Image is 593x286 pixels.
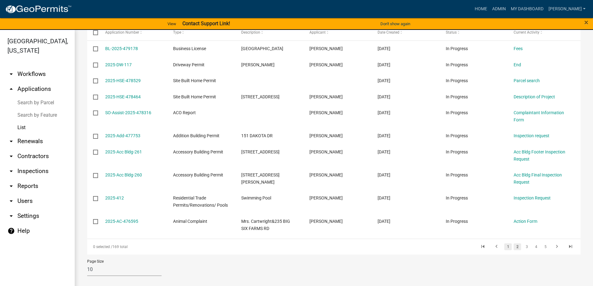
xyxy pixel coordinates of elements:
[514,172,562,185] a: Acc Bldg Final Inspection Request
[551,243,563,250] a: go to next page
[241,30,260,35] span: Description
[514,219,537,224] a: Action Form
[514,94,555,99] a: Description of Project
[514,195,551,200] a: Inspection Request
[446,149,468,154] span: In Progress
[165,19,179,29] a: View
[105,133,140,138] a: 2025-Add-477753
[173,62,205,67] span: Driveway Permit
[514,243,521,250] a: 2
[542,243,549,250] a: 5
[7,197,15,205] i: arrow_drop_down
[378,195,390,200] span: 09/10/2025
[446,78,468,83] span: In Progress
[372,25,440,40] datatable-header-cell: Date Created
[532,243,540,250] a: 4
[7,167,15,175] i: arrow_drop_down
[446,133,468,138] span: In Progress
[7,85,15,93] i: arrow_drop_up
[87,25,99,40] datatable-header-cell: Select
[241,94,280,99] span: 6800 US HWY 80 W
[541,241,550,252] li: page 5
[173,110,196,115] span: ACO Report
[546,3,588,15] a: [PERSON_NAME]
[514,46,523,51] a: Fees
[503,241,513,252] li: page 1
[309,195,343,200] span: Rick Wingate
[173,195,228,208] span: Residential Trade Permits/Renovations/ Pools
[7,182,15,190] i: arrow_drop_down
[378,30,399,35] span: Date Created
[7,70,15,78] i: arrow_drop_down
[7,138,15,145] i: arrow_drop_down
[241,172,280,185] span: 136 POPE RD
[565,243,577,250] a: go to last page
[173,30,181,35] span: Type
[241,46,283,51] span: Silo Springs Ranch
[491,243,502,250] a: go to previous page
[513,241,522,252] li: page 2
[514,133,549,138] a: Inspection request
[241,133,273,138] span: 151 DAKOTA DR
[514,149,565,162] a: Acc Bldg Footer Inspection Request
[584,18,588,27] span: ×
[173,219,207,224] span: Animal Complaint
[446,195,468,200] span: In Progress
[514,62,521,67] a: End
[378,149,390,154] span: 09/12/2025
[309,46,343,51] span: Audrey Leamy
[309,30,326,35] span: Applicant
[105,149,142,154] a: 2025-Acc Bldg-261
[522,241,531,252] li: page 3
[87,239,282,255] div: 169 total
[304,25,372,40] datatable-header-cell: Applicant
[584,19,588,26] button: Close
[105,62,132,67] a: 2025-DW-117
[309,219,343,224] span: Tammie
[446,46,468,51] span: In Progress
[241,62,275,67] span: Ronald Williams
[309,149,343,154] span: Joseph Rhodes
[173,94,216,99] span: Site Built Home Permit
[514,110,564,122] a: Complaintant Information Form
[241,149,280,154] span: 2677 OLD KNOXVILLE RD
[173,78,216,83] span: Site Built Home Permit
[446,30,457,35] span: Status
[7,227,15,235] i: help
[378,219,390,224] span: 09/10/2025
[440,25,508,40] datatable-header-cell: Status
[508,3,546,15] a: My Dashboard
[309,172,343,177] span: Gary Nicholson
[378,172,390,177] span: 09/11/2025
[105,94,141,99] a: 2025-HSE-478464
[446,172,468,177] span: In Progress
[173,133,219,138] span: Addition Building Permit
[241,219,290,231] span: Mrs. Cartwright&235 BIG SIX FARMS RD
[99,25,167,40] datatable-header-cell: Application Number
[490,3,508,15] a: Admin
[378,110,390,115] span: 09/15/2025
[514,78,540,83] a: Parcel search
[504,243,512,250] a: 1
[309,110,343,115] span: Rachel Carroll
[472,3,490,15] a: Home
[309,62,343,67] span: Ronald J Williams
[105,219,138,224] a: 2025-AC-476595
[446,94,468,99] span: In Progress
[309,94,343,99] span: Jason Lovett
[235,25,304,40] datatable-header-cell: Description
[105,78,141,83] a: 2025-HSE-478529
[105,46,138,51] a: BL-2025-479178
[378,78,390,83] span: 09/15/2025
[7,212,15,220] i: arrow_drop_down
[105,195,124,200] a: 2025-412
[446,62,468,67] span: In Progress
[173,149,223,154] span: Accessory Building Permit
[446,219,468,224] span: In Progress
[531,241,541,252] li: page 4
[378,133,390,138] span: 09/12/2025
[173,172,223,177] span: Accessory Building Permit
[523,243,530,250] a: 3
[378,62,390,67] span: 09/15/2025
[477,243,489,250] a: go to first page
